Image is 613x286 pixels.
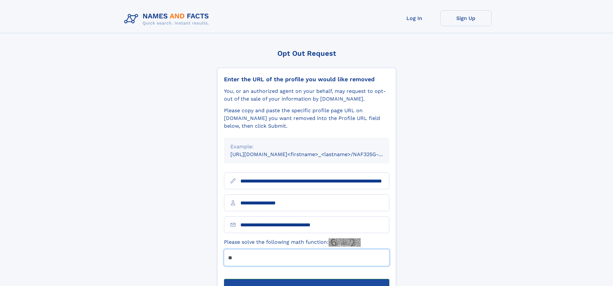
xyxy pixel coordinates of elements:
img: Logo Names and Facts [122,10,214,28]
div: Enter the URL of the profile you would like removed [224,76,389,83]
small: [URL][DOMAIN_NAME]<firstname>_<lastname>/NAF325G-xxxxxxxx [230,151,402,157]
div: Opt Out Request [217,49,396,57]
div: You, or an authorized agent on your behalf, may request to opt-out of the sale of your informatio... [224,87,389,103]
a: Sign Up [440,10,492,26]
a: Log In [389,10,440,26]
div: Example: [230,143,383,151]
label: Please solve the following math function: [224,238,361,247]
div: Please copy and paste the specific profile page URL on [DOMAIN_NAME] you want removed into the Pr... [224,107,389,130]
